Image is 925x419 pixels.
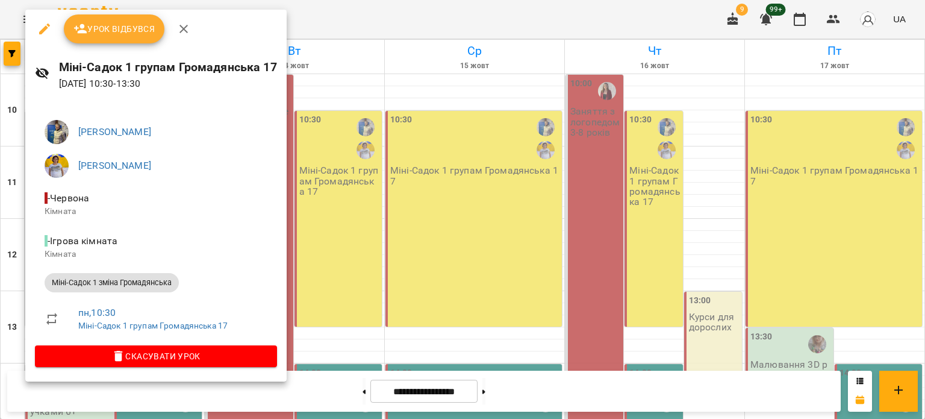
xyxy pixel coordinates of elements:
a: пн , 10:30 [78,307,116,318]
img: 61427d73a8797fc46e03834be2b99227.jpg [45,154,69,178]
a: [PERSON_NAME] [78,160,151,171]
a: Міні-Садок 1 групам Громадянська 17 [78,321,228,330]
span: Урок відбувся [73,22,155,36]
span: - Ігрова кімната [45,235,120,247]
span: Скасувати Урок [45,349,267,364]
p: Кімната [45,248,267,260]
p: Кімната [45,206,267,218]
h6: Міні-Садок 1 групам Громадянська 17 [59,58,277,77]
p: [DATE] 10:30 - 13:30 [59,77,277,91]
button: Урок відбувся [64,14,165,43]
span: Міні-Садок 1 зміна Громадянська [45,277,179,288]
img: 269e8361f8b385b661069a01276f9891.jpg [45,120,69,144]
a: [PERSON_NAME] [78,126,151,137]
span: - Червона [45,192,92,204]
button: Скасувати Урок [35,345,277,367]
